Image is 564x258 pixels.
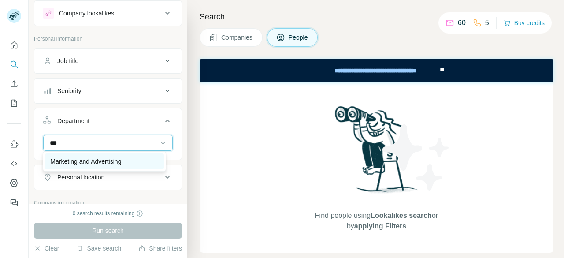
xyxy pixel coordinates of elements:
div: 0 search results remaining [73,209,144,217]
span: Find people using or by [306,210,447,232]
button: Use Surfe on LinkedIn [7,136,21,152]
img: Avatar [7,9,21,23]
button: Dashboard [7,175,21,191]
span: Companies [221,33,253,42]
button: Seniority [34,80,182,101]
button: Department [34,110,182,135]
p: Company information [34,199,182,207]
p: 60 [458,18,466,28]
div: Seniority [57,86,81,95]
button: Use Surfe API [7,156,21,172]
img: Surfe Illustration - Woman searching with binoculars [331,104,423,202]
div: Personal location [57,173,104,182]
button: My lists [7,95,21,111]
iframe: Banner [200,59,553,82]
button: Save search [76,244,121,253]
span: People [289,33,309,42]
button: Search [7,56,21,72]
p: 5 [485,18,489,28]
button: Clear [34,244,59,253]
div: Department [57,116,89,125]
h4: Search [200,11,553,23]
div: Job title [57,56,78,65]
button: Enrich CSV [7,76,21,92]
span: Lookalikes search [371,212,432,219]
button: Quick start [7,37,21,53]
button: Buy credits [504,17,545,29]
img: Surfe Illustration - Stars [377,118,456,197]
div: Company lookalikes [59,9,114,18]
p: Marketing and Advertising [50,157,121,166]
button: Feedback [7,194,21,210]
button: Share filters [138,244,182,253]
button: Job title [34,50,182,71]
span: applying Filters [354,222,406,230]
p: Personal information [34,35,182,43]
button: Company lookalikes [34,3,182,24]
button: Personal location [34,167,182,188]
